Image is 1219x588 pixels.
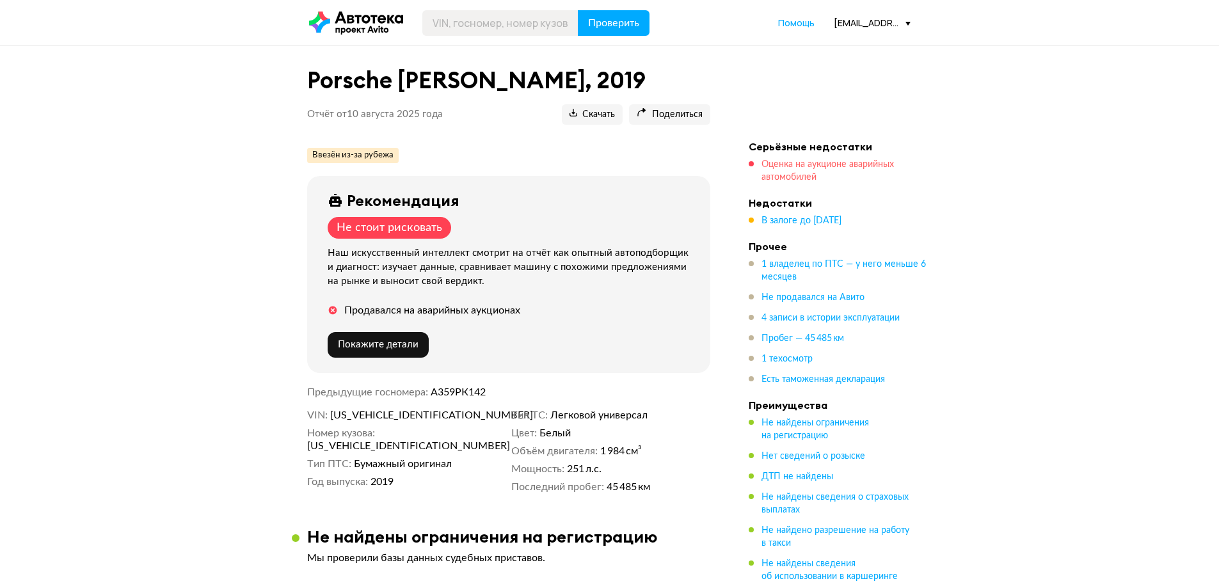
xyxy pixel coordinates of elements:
[328,246,695,289] div: Наш искусственный интеллект смотрит на отчёт как опытный автоподборщик и диагност: изучает данные...
[761,493,909,514] span: Не найдены сведения о страховых выплатах
[307,409,328,422] dt: VIN
[761,314,900,322] span: 4 записи в истории эксплуатации
[588,18,639,28] span: Проверить
[761,354,813,363] span: 1 техосмотр
[307,475,368,488] dt: Год выпуска
[761,559,898,581] span: Не найдены сведения об использовании в каршеринге
[307,386,428,399] dt: Предыдущие госномера
[344,304,520,317] div: Продавался на аварийных аукционах
[354,457,452,470] span: Бумажный оригинал
[761,526,909,548] span: Не найдено разрешение на работу в такси
[629,104,710,125] button: Поделиться
[570,109,615,121] span: Скачать
[307,552,710,564] p: Мы проверили базы данных судебных приставов.
[307,440,454,452] span: [US_VEHICLE_IDENTIFICATION_NUMBER]
[431,386,710,399] dd: А359РК142
[749,140,928,153] h4: Серьёзные недостатки
[307,527,658,546] h3: Не найдены ограничения на регистрацию
[749,240,928,253] h4: Прочее
[749,196,928,209] h4: Недостатки
[600,445,642,457] span: 1 984 см³
[312,150,394,161] span: Ввезён из-за рубежа
[562,104,623,125] button: Скачать
[578,10,649,36] button: Проверить
[761,260,926,282] span: 1 владелец по ПТС — у него меньше 6 месяцев
[637,109,703,121] span: Поделиться
[550,409,648,422] span: Легковой универсал
[307,67,710,94] h1: Porsche [PERSON_NAME], 2019
[761,452,865,461] span: Нет сведений о розыске
[761,160,894,182] span: Оценка на аукционе аварийных автомобилей
[511,463,564,475] dt: Мощность
[338,340,418,349] span: Покажите детали
[422,10,578,36] input: VIN, госномер, номер кузова
[761,216,841,225] span: В залоге до [DATE]
[539,427,571,440] span: Белый
[778,17,815,29] a: Помощь
[761,293,864,302] span: Не продавался на Авито
[511,445,598,457] dt: Объём двигателя
[307,457,351,470] dt: Тип ПТС
[761,334,844,343] span: Пробег — 45 485 км
[511,481,604,493] dt: Последний пробег
[330,409,477,422] span: [US_VEHICLE_IDENTIFICATION_NUMBER]
[337,221,442,235] div: Не стоит рисковать
[567,463,602,475] span: 251 л.с.
[347,191,459,209] div: Рекомендация
[307,427,375,440] dt: Номер кузова
[749,399,928,411] h4: Преимущества
[761,472,833,481] span: ДТП не найдены
[307,108,443,121] p: Отчёт от 10 августа 2025 года
[328,332,429,358] button: Покажите детали
[511,409,548,422] dt: Тип ТС
[761,418,869,440] span: Не найдены ограничения на регистрацию
[834,17,911,29] div: [EMAIL_ADDRESS][DOMAIN_NAME]
[607,481,650,493] span: 45 485 км
[511,427,537,440] dt: Цвет
[761,375,885,384] span: Есть таможенная декларация
[370,475,394,488] span: 2019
